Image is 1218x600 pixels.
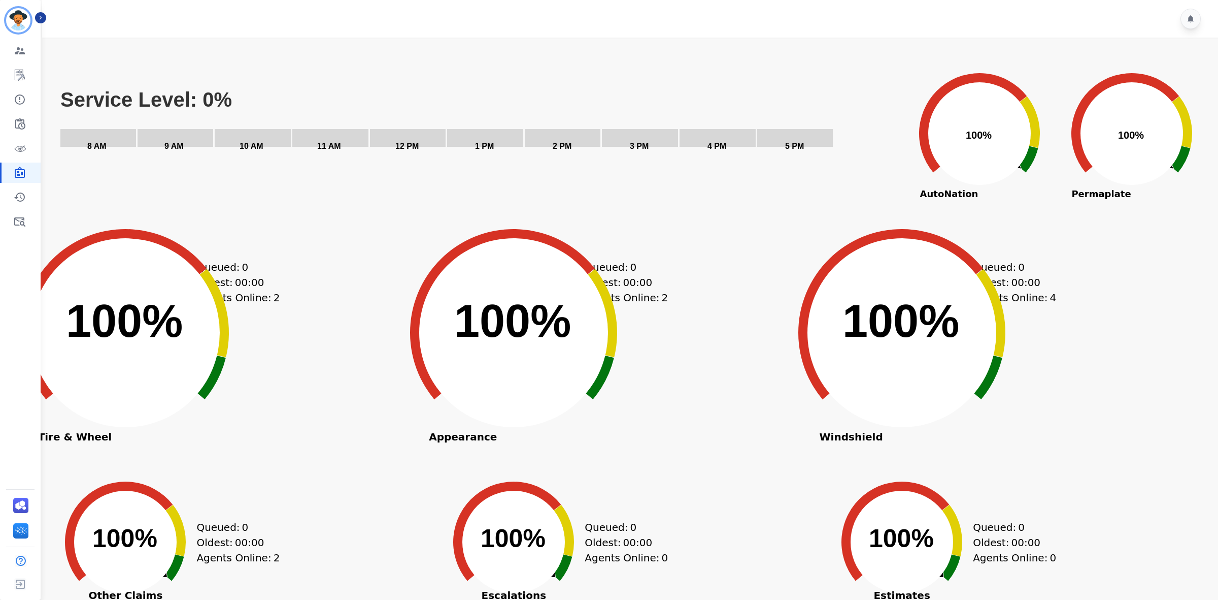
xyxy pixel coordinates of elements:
text: 100% [1118,130,1144,141]
img: Bordered avatar [6,8,30,33]
text: 100% [66,296,183,346]
text: 11 AM [317,142,341,150]
span: 0 [630,520,636,535]
text: 100% [842,296,959,346]
span: Windshield [775,432,927,442]
span: 2 [274,290,280,305]
span: 0 [662,550,668,565]
text: 8 AM [87,142,107,150]
text: 12 PM [395,142,419,150]
div: Agents Online: [585,550,671,565]
text: 3 PM [630,142,649,150]
span: 0 [1050,550,1056,565]
span: 0 [1018,520,1025,535]
div: Agents Online: [973,550,1059,565]
text: 100% [869,524,934,553]
text: 2 PM [553,142,571,150]
span: Appearance [387,432,539,442]
text: 100% [966,130,992,141]
text: 9 AM [164,142,184,150]
span: Permaplate [1056,187,1147,201]
svg: Service Level: 0% [59,88,897,164]
text: 1 PM [475,142,494,150]
text: 5 PM [785,142,804,150]
text: 4 PM [707,142,726,150]
text: 100% [481,524,546,553]
div: Oldest: [973,535,1049,550]
div: Oldest: [196,535,273,550]
span: 0 [242,520,249,535]
span: 4 [1050,290,1056,305]
span: 2 [662,290,668,305]
text: 100% [92,524,157,553]
div: Queued: [196,520,273,535]
span: AutoNation [903,187,995,201]
span: 2 [274,550,280,565]
span: 00:00 [1011,535,1040,550]
div: Queued: [973,520,1049,535]
text: 10 AM [240,142,263,150]
div: Agents Online: [196,550,283,565]
text: 100% [454,296,571,346]
div: Oldest: [585,535,661,550]
span: 00:00 [235,535,264,550]
span: 00:00 [623,535,653,550]
div: Queued: [585,520,661,535]
text: Service Level: 0% [60,88,232,111]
